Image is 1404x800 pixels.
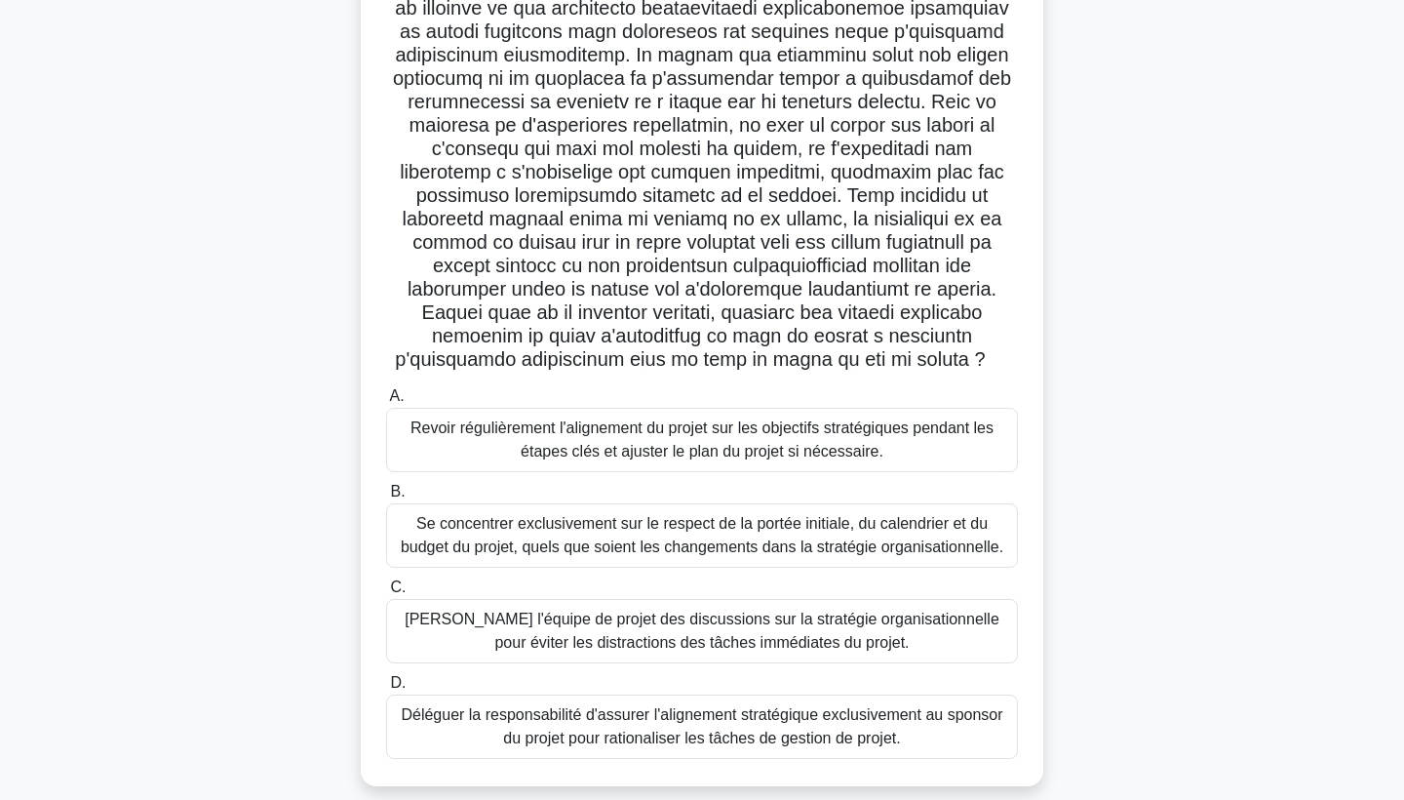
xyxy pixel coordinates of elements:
[386,695,1018,759] div: Déléguer la responsabilité d'assurer l'alignement stratégique exclusivement au sponsor du projet ...
[390,387,405,404] span: A.
[390,674,406,691] span: D.
[386,599,1018,663] div: [PERSON_NAME] l'équipe de projet des discussions sur la stratégie organisationnelle pour éviter l...
[390,579,406,595] span: C.
[386,408,1018,472] div: Revoir régulièrement l'alignement du projet sur les objectifs stratégiques pendant les étapes clé...
[390,483,405,500] span: B.
[386,503,1018,568] div: Se concentrer exclusivement sur le respect de la portée initiale, du calendrier et du budget du p...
